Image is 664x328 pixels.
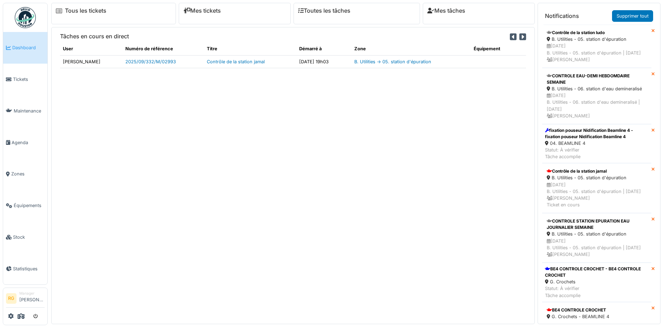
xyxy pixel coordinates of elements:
[547,307,647,313] div: BE4 CONTROLE CROCHET
[3,64,47,95] a: Tickets
[3,190,47,221] a: Équipements
[63,46,73,51] span: translation missing: fr.shared.user
[19,291,45,306] li: [PERSON_NAME]
[6,291,45,308] a: RG Manager[PERSON_NAME]
[542,25,651,68] a: Contrôle de la station ludo B. Utilities - 05. station d'épuration [DATE]B. Utilities - 05. stati...
[3,221,47,253] a: Stock
[3,158,47,190] a: Zones
[14,108,45,114] span: Maintenance
[204,43,296,55] th: Titre
[545,140,649,147] div: 04. BEAMLINE 4
[547,30,647,36] div: Contrôle de la station ludo
[65,7,106,14] a: Tous les tickets
[545,266,649,278] div: BE4 CONTROLE CROCHET - BE4 CONTROLE CROCHET
[6,293,17,304] li: RG
[547,174,647,181] div: B. Utilities - 05. station d'épuration
[11,171,45,177] span: Zones
[296,55,351,68] td: [DATE] 19h03
[3,95,47,127] a: Maintenance
[547,313,647,320] div: G. Crochets - BEAMLINE 4
[351,43,471,55] th: Zone
[547,36,647,43] div: B. Utilities - 05. station d'épuration
[471,43,526,55] th: Équipement
[3,32,47,64] a: Dashboard
[547,73,647,85] div: CONTROLE EAU-DEMI HEBDOMDAIRE SEMAINE
[12,44,45,51] span: Dashboard
[542,163,651,213] a: Contrôle de la station jamal B. Utilities - 05. station d'épuration [DATE]B. Utilities - 05. stat...
[542,124,651,163] a: fixation pouseur Nidification Beamline 4 - fixation pouseur Nidification Beamline 4 04. BEAMLINE ...
[13,76,45,83] span: Tickets
[547,168,647,174] div: Contrôle de la station jamal
[183,7,221,14] a: Mes tickets
[13,265,45,272] span: Statistiques
[125,59,176,64] a: 2025/09/332/M/02993
[14,202,45,209] span: Équipements
[542,213,651,263] a: CONTROLE STATION EPURATION EAU JOURNALIER SEMAINE B. Utilities - 05. station d'épuration [DATE]B....
[296,43,351,55] th: Démarré à
[3,253,47,284] a: Statistiques
[123,43,204,55] th: Numéro de référence
[547,231,647,237] div: B. Utilities - 05. station d'épuration
[60,33,129,40] h6: Tâches en cours en direct
[545,278,649,285] div: G. Crochets
[545,127,649,140] div: fixation pouseur Nidification Beamline 4 - fixation pouseur Nidification Beamline 4
[3,127,47,158] a: Agenda
[547,238,647,258] div: [DATE] B. Utilities - 05. station d'épuration | [DATE] [PERSON_NAME]
[13,234,45,240] span: Stock
[547,85,647,92] div: B. Utilities - 06. station d'eau demineralisé
[427,7,465,14] a: Mes tâches
[545,13,579,19] h6: Notifications
[354,59,431,64] a: B. Utilities -> 05. station d'épuration
[547,181,647,208] div: [DATE] B. Utilities - 05. station d'épuration | [DATE] [PERSON_NAME] Ticket en cours
[19,291,45,296] div: Manager
[545,147,649,160] div: Statut: À vérifier Tâche accomplie
[547,43,647,63] div: [DATE] B. Utilities - 05. station d'épuration | [DATE] [PERSON_NAME]
[612,10,653,22] a: Supprimer tout
[298,7,350,14] a: Toutes les tâches
[547,218,647,231] div: CONTROLE STATION EPURATION EAU JOURNALIER SEMAINE
[545,285,649,298] div: Statut: À vérifier Tâche accomplie
[60,55,123,68] td: [PERSON_NAME]
[12,139,45,146] span: Agenda
[207,59,265,64] a: Contrôle de la station jamal
[547,92,647,119] div: [DATE] B. Utilities - 06. station d'eau demineralisé | [DATE] [PERSON_NAME]
[542,68,651,124] a: CONTROLE EAU-DEMI HEBDOMDAIRE SEMAINE B. Utilities - 06. station d'eau demineralisé [DATE]B. Util...
[15,7,36,28] img: Badge_color-CXgf-gQk.svg
[542,263,651,302] a: BE4 CONTROLE CROCHET - BE4 CONTROLE CROCHET G. Crochets Statut: À vérifierTâche accomplie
